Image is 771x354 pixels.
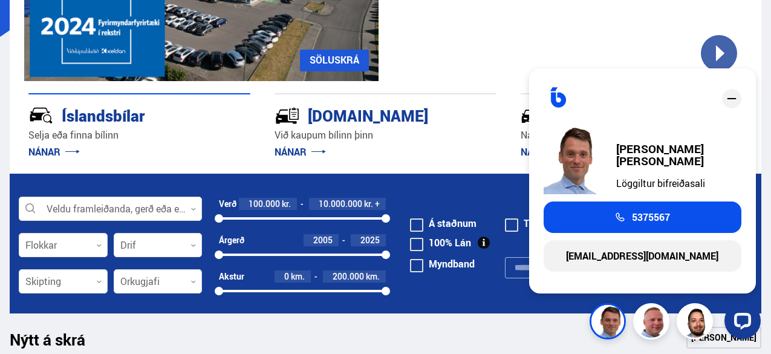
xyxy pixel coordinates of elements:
span: 2005 [313,234,333,246]
a: SÖLUSKRÁ [300,50,369,71]
span: kr. [282,199,291,209]
label: 100% Lán [410,238,471,247]
span: + [375,199,380,209]
label: Myndband [410,259,475,269]
p: Selja eða finna bílinn [28,128,250,142]
span: km. [291,272,305,281]
span: 100.000 [249,198,280,209]
span: kr. [364,199,373,209]
div: Akstur [219,272,244,281]
img: siFngHWaQ9KaOqBr.png [635,305,671,341]
a: NÁNAR [275,145,326,159]
span: 200.000 [333,270,364,282]
p: Við kaupum bílinn þinn [275,128,496,142]
img: -Svtn6bYgwAsiwNX.svg [521,103,546,128]
a: NÁNAR [521,145,572,159]
div: Löggiltur bifreiðasali [616,178,741,189]
span: 5375567 [632,212,670,223]
div: Verð [219,199,236,209]
span: 10.000.000 [319,198,362,209]
img: FbJEzSuNWCJXmdc-.webp [544,125,604,194]
img: nhp88E3Fdnt1Opn2.png [678,305,715,341]
div: close [722,89,741,108]
a: NÁNAR [28,145,80,159]
div: [DOMAIN_NAME] [275,104,454,125]
div: [PERSON_NAME] [PERSON_NAME] [616,143,741,167]
p: Nano Ceramic vörn [521,128,743,142]
label: Á staðnum [410,218,477,228]
a: 5375567 [544,202,741,233]
a: [EMAIL_ADDRESS][DOMAIN_NAME] [544,240,741,272]
img: tr5P-W3DuiFaO7aO.svg [275,103,300,128]
label: Tilboð [505,218,551,228]
span: 0 [284,270,289,282]
img: FbJEzSuNWCJXmdc-.webp [591,305,628,341]
span: km. [366,272,380,281]
div: Árgerð [219,235,244,245]
img: JRvxyua_JYH6wB4c.svg [28,103,54,128]
iframe: LiveChat chat widget [715,298,766,349]
span: 2025 [360,234,380,246]
div: Íslandsbílar [28,104,207,125]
